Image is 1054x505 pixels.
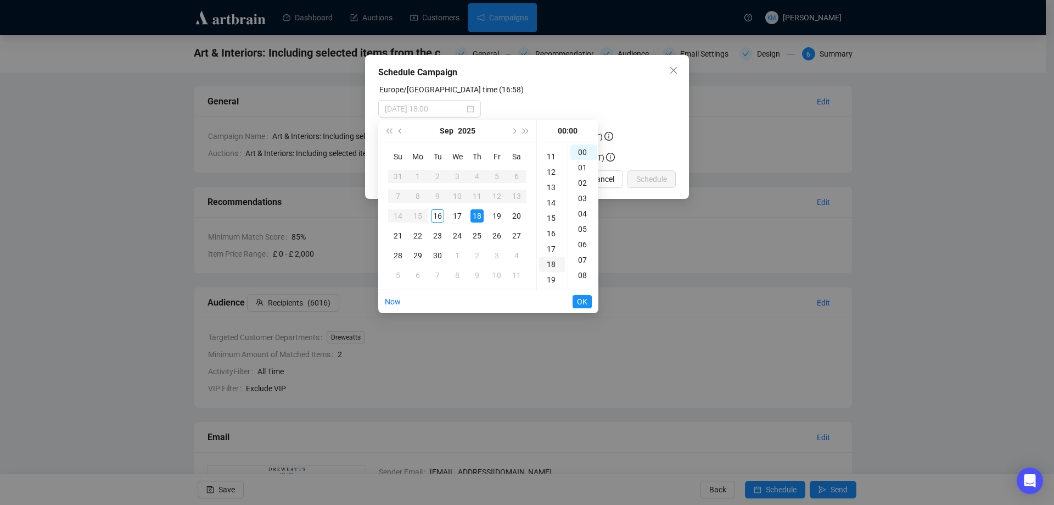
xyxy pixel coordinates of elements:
[411,190,424,203] div: 8
[428,167,447,186] td: 2025-09-02
[391,170,405,183] div: 31
[428,206,447,226] td: 2025-09-16
[510,170,523,183] div: 6
[573,295,592,308] button: OK
[411,209,424,223] div: 15
[539,257,565,272] div: 18
[570,160,597,175] div: 01
[507,147,526,167] th: Sa
[487,147,507,167] th: Fr
[487,226,507,246] td: 2025-09-26
[388,186,408,206] td: 2025-09-07
[570,175,597,191] div: 02
[539,210,565,226] div: 15
[539,226,565,241] div: 16
[669,66,678,75] span: close
[470,229,484,242] div: 25
[391,190,405,203] div: 7
[665,62,682,79] button: Close
[458,120,475,142] button: Choose a year
[487,206,507,226] td: 2025-09-19
[570,268,597,283] div: 08
[606,153,615,162] span: info-circle
[440,120,453,142] button: Choose a month
[520,120,532,142] button: Next year (Control + right)
[627,170,676,188] button: Schedule
[391,269,405,282] div: 5
[447,246,467,265] td: 2025-10-01
[490,209,503,223] div: 19
[428,246,447,265] td: 2025-09-30
[510,209,523,223] div: 20
[570,283,597,298] div: 09
[388,206,408,226] td: 2025-09-14
[507,186,526,206] td: 2025-09-13
[507,206,526,226] td: 2025-09-20
[388,226,408,246] td: 2025-09-21
[490,170,503,183] div: 5
[510,269,523,282] div: 11
[408,186,428,206] td: 2025-09-08
[391,229,405,242] div: 21
[411,170,424,183] div: 1
[591,173,614,185] span: Cancel
[487,246,507,265] td: 2025-10-03
[541,120,594,142] div: 00:00
[539,149,565,164] div: 11
[451,209,464,223] div: 17
[604,132,613,141] span: info-circle
[470,170,484,183] div: 4
[428,226,447,246] td: 2025-09-23
[388,246,408,265] td: 2025-09-28
[431,269,444,282] div: 7
[470,249,484,262] div: 2
[408,167,428,186] td: 2025-09-01
[447,147,467,167] th: We
[388,147,408,167] th: Su
[467,246,487,265] td: 2025-10-02
[487,265,507,285] td: 2025-10-10
[582,170,623,188] button: Cancel
[510,249,523,262] div: 4
[408,246,428,265] td: 2025-09-29
[570,237,597,252] div: 06
[570,191,597,206] div: 03
[539,195,565,210] div: 14
[467,167,487,186] td: 2025-09-04
[408,226,428,246] td: 2025-09-22
[411,229,424,242] div: 22
[467,226,487,246] td: 2025-09-25
[391,209,405,223] div: 14
[408,265,428,285] td: 2025-10-06
[487,167,507,186] td: 2025-09-05
[408,206,428,226] td: 2025-09-15
[447,226,467,246] td: 2025-09-24
[379,85,524,94] label: Europe/London time (16:58)
[1017,468,1043,494] div: Open Intercom Messenger
[470,209,484,223] div: 18
[507,226,526,246] td: 2025-09-27
[388,167,408,186] td: 2025-08-31
[385,103,464,115] input: Select date
[510,190,523,203] div: 13
[490,269,503,282] div: 10
[570,206,597,221] div: 04
[428,186,447,206] td: 2025-09-09
[431,190,444,203] div: 9
[383,120,395,142] button: Last year (Control + left)
[431,209,444,223] div: 16
[447,206,467,226] td: 2025-09-17
[428,265,447,285] td: 2025-10-07
[507,120,519,142] button: Next month (PageDown)
[490,249,503,262] div: 3
[431,170,444,183] div: 2
[539,164,565,180] div: 12
[570,221,597,237] div: 05
[447,265,467,285] td: 2025-10-08
[467,147,487,167] th: Th
[378,66,676,79] div: Schedule Campaign
[451,190,464,203] div: 10
[411,269,424,282] div: 6
[490,190,503,203] div: 12
[507,246,526,265] td: 2025-10-04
